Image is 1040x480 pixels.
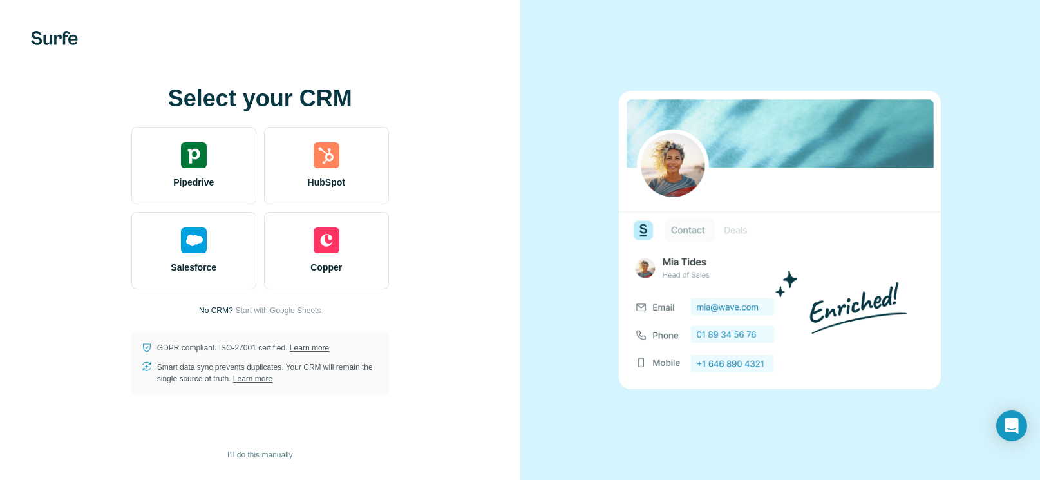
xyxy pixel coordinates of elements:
[314,227,339,253] img: copper's logo
[308,176,345,189] span: HubSpot
[314,142,339,168] img: hubspot's logo
[236,305,321,316] button: Start with Google Sheets
[233,374,272,383] a: Learn more
[181,227,207,253] img: salesforce's logo
[157,361,379,385] p: Smart data sync prevents duplicates. Your CRM will remain the single source of truth.
[157,342,329,354] p: GDPR compliant. ISO-27001 certified.
[619,91,941,389] img: none image
[181,142,207,168] img: pipedrive's logo
[996,410,1027,441] div: Open Intercom Messenger
[218,445,301,465] button: I’ll do this manually
[173,176,214,189] span: Pipedrive
[310,261,342,274] span: Copper
[171,261,216,274] span: Salesforce
[290,343,329,352] a: Learn more
[199,305,233,316] p: No CRM?
[31,31,78,45] img: Surfe's logo
[131,86,389,111] h1: Select your CRM
[227,449,292,461] span: I’ll do this manually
